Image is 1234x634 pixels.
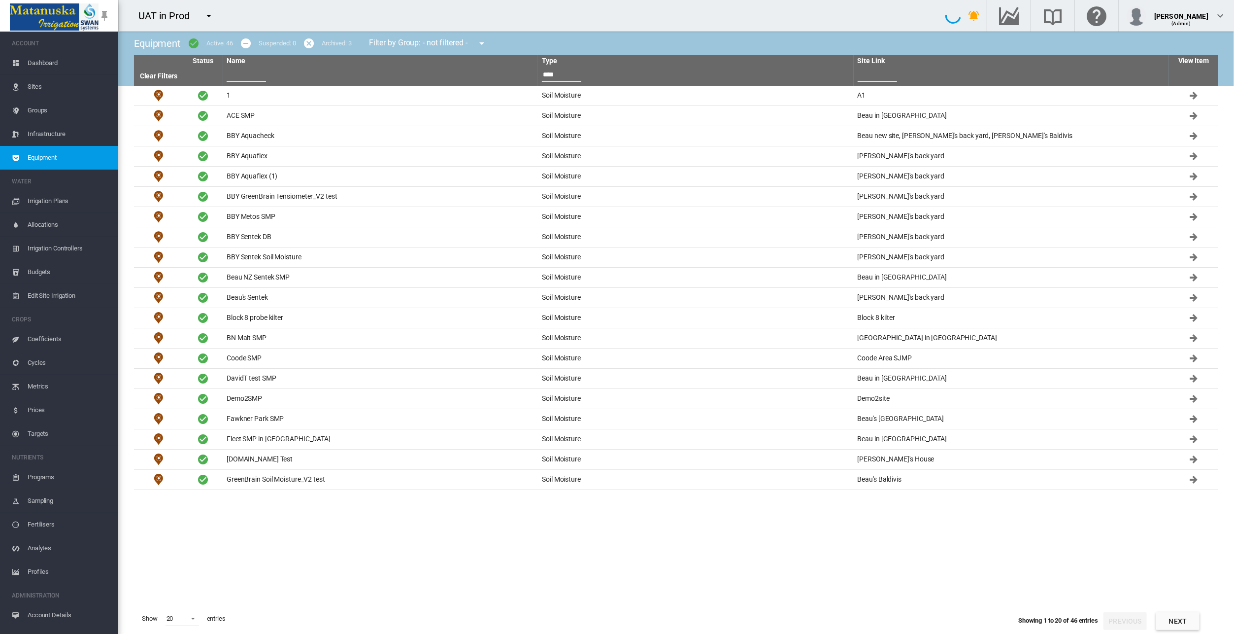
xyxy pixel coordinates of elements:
[197,191,209,203] span: Active
[28,99,110,122] span: Groups
[1184,106,1203,126] button: Click to go to equipment
[968,10,980,22] md-icon: icon-bell-ring
[1154,7,1208,17] div: [PERSON_NAME]
[203,610,230,627] span: entries
[854,308,1169,328] td: Block 8 kilter
[28,51,110,75] span: Dashboard
[223,308,538,328] td: Block 8 probe kilter
[223,167,538,186] td: BBY Aquaflex (1)
[134,126,1218,146] tr: Soil Moisture BBY Aquacheck Soil Moisture Beau new site, [PERSON_NAME]'s back yard, [PERSON_NAME]...
[134,106,1218,126] tr: Soil Moisture ACE SMP Soil Moisture Beau in [GEOGRAPHIC_DATA] Click to go to equipment
[854,207,1169,227] td: [PERSON_NAME]'s back yard
[138,610,162,627] span: Show
[153,211,165,223] img: 11.svg
[1184,247,1203,267] button: Click to go to equipment
[1188,373,1200,385] md-icon: Click to go to equipment
[1085,10,1108,22] md-icon: Click here for help
[134,349,1218,369] tr: Soil Moisture Coode SMP Soil Moisture Coode Area SJMP Click to go to equipment
[197,474,209,486] span: Active
[134,328,1218,349] tr: Soil Moisture BN Mait SMP Soil Moisture [GEOGRAPHIC_DATA] in [GEOGRAPHIC_DATA] Click to go to equ...
[28,146,110,170] span: Equipment
[197,150,209,162] span: Active
[1188,150,1200,162] md-icon: Click to go to equipment
[28,560,110,584] span: Profiles
[153,191,165,203] img: 11.svg
[223,106,538,126] td: ACE SMP
[28,513,110,536] span: Fertilisers
[153,474,165,486] img: 11.svg
[197,352,209,364] span: Active
[538,308,853,328] td: Soil Moisture
[1184,409,1203,429] button: Click to go to equipment
[236,34,256,53] button: icon-minus-circle
[134,146,183,166] td: Soil Moisture
[28,603,110,627] span: Account Details
[538,207,853,227] td: Soil Moisture
[1103,612,1147,630] button: Previous
[854,389,1169,409] td: Demo2site
[854,187,1169,207] td: [PERSON_NAME]'s back yard
[134,247,183,267] td: Soil Moisture
[1127,6,1146,26] img: profile.jpg
[193,57,213,65] a: Status
[854,126,1169,146] td: Beau new site, [PERSON_NAME]'s back yard, [PERSON_NAME]'s Baldivis
[153,231,165,243] img: 11.svg
[28,260,110,284] span: Budgets
[223,247,538,267] td: BBY Sentek Soil Moisture
[223,288,538,308] td: Beau's Sentek
[12,588,110,603] span: ADMINISTRATION
[138,9,199,23] div: UAT in Prod
[538,106,853,126] td: Soil Moisture
[28,75,110,99] span: Sites
[1188,454,1200,465] md-icon: Click to go to equipment
[12,35,110,51] span: ACCOUNT
[153,433,165,445] img: 11.svg
[134,207,183,227] td: Soil Moisture
[223,227,538,247] td: BBY Sentek DB
[240,37,252,49] md-icon: icon-minus-circle
[854,429,1169,449] td: Beau in [GEOGRAPHIC_DATA]
[476,37,488,49] md-icon: icon-menu-down
[199,6,219,26] button: icon-menu-down
[303,37,315,49] md-icon: icon-cancel
[1184,328,1203,348] button: Click to go to equipment
[28,122,110,146] span: Infrastructure
[223,207,538,227] td: BBY Metos SMP
[28,213,110,237] span: Allocations
[134,369,1218,389] tr: Soil Moisture DavidT test SMP Soil Moisture Beau in [GEOGRAPHIC_DATA] Click to go to equipment
[854,288,1169,308] td: [PERSON_NAME]'s back yard
[134,227,1218,247] tr: Soil Moisture BBY Sentek DB Soil Moisture [PERSON_NAME]'s back yard Click to go to equipment
[197,231,209,243] span: Active
[1188,171,1200,182] md-icon: Click to go to equipment
[538,227,853,247] td: Soil Moisture
[223,369,538,388] td: DavidT test SMP
[1184,389,1203,409] button: Click to go to equipment
[964,6,984,26] button: icon-bell-ring
[153,312,165,324] img: 11.svg
[854,227,1169,247] td: [PERSON_NAME]'s back yard
[1188,413,1200,425] md-icon: Click to go to equipment
[153,352,165,364] img: 11.svg
[134,288,1218,308] tr: Soil Moisture Beau's Sentek Soil Moisture [PERSON_NAME]'s back yard Click to go to equipment
[223,409,538,429] td: Fawkner Park SMP
[259,39,296,48] div: Suspended: 0
[28,327,110,351] span: Coefficients
[362,34,495,53] div: Filter by Group: - not filtered -
[1018,617,1098,624] span: Showing 1 to 20 of 46 entries
[1188,90,1200,102] md-icon: Click to go to equipment
[854,146,1169,166] td: [PERSON_NAME]'s back yard
[854,470,1169,490] td: Beau's Baldivis
[197,211,209,223] span: Active
[134,470,1218,490] tr: Soil Moisture GreenBrain Soil Moisture_V2 test Soil Moisture Beau's Baldivis Click to go to equip...
[167,615,173,622] div: 20
[538,288,853,308] td: Soil Moisture
[223,328,538,348] td: BN Mait SMP
[538,369,853,388] td: Soil Moisture
[134,207,1218,227] tr: Soil Moisture BBY Metos SMP Soil Moisture [PERSON_NAME]'s back yard Click to go to equipment
[223,429,538,449] td: Fleet SMP in [GEOGRAPHIC_DATA]
[854,167,1169,186] td: [PERSON_NAME]'s back yard
[538,126,853,146] td: Soil Moisture
[1188,332,1200,344] md-icon: Click to go to equipment
[197,272,209,283] span: Active
[538,349,853,368] td: Soil Moisture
